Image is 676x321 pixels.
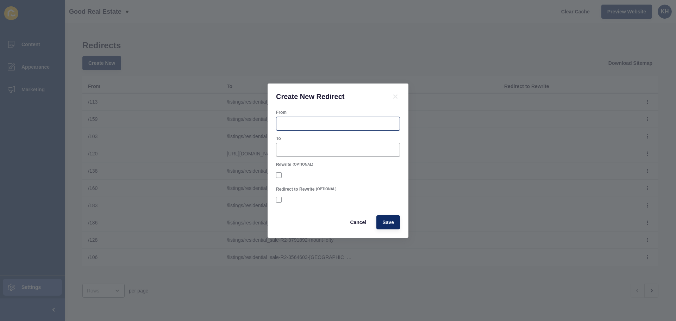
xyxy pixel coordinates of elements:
[376,215,400,229] button: Save
[350,219,366,226] span: Cancel
[276,110,287,115] label: From
[344,215,372,229] button: Cancel
[276,162,291,167] label: Rewrite
[382,219,394,226] span: Save
[276,136,281,141] label: To
[276,186,314,192] label: Redirect to Rewrite
[276,92,382,101] h1: Create New Redirect
[316,187,336,192] span: (OPTIONAL)
[293,162,313,167] span: (OPTIONAL)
